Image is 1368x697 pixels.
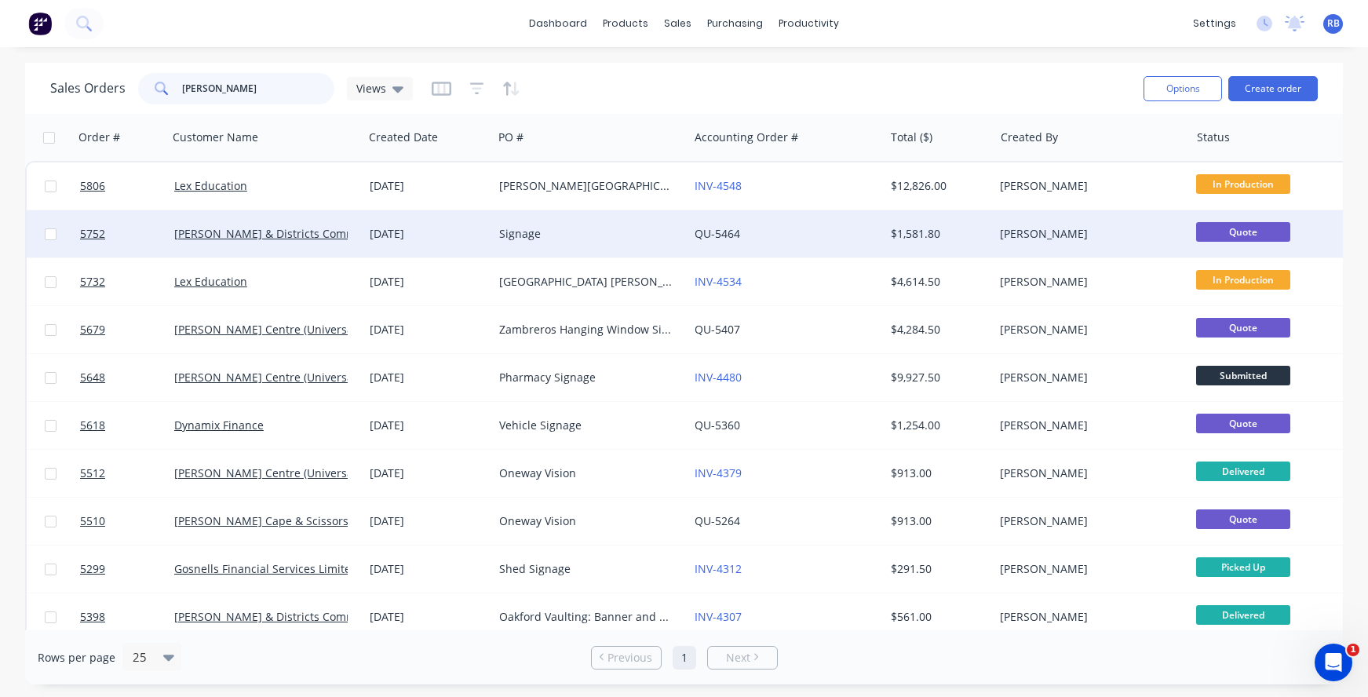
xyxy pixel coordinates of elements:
div: [PERSON_NAME][GEOGRAPHIC_DATA] [499,178,673,194]
div: $4,284.50 [891,322,983,338]
span: 5648 [80,370,105,385]
h1: Sales Orders [50,81,126,96]
a: INV-4534 [695,274,742,289]
div: [DATE] [370,226,487,242]
a: INV-4379 [695,465,742,480]
div: [PERSON_NAME] [1000,226,1174,242]
div: Created Date [369,130,438,145]
div: [PERSON_NAME] [1000,274,1174,290]
a: 5648 [80,354,174,401]
span: Quote [1196,222,1290,242]
span: 5618 [80,418,105,433]
div: sales [656,12,699,35]
a: 5618 [80,402,174,449]
div: [PERSON_NAME] [1000,513,1174,529]
div: $913.00 [891,513,983,529]
a: INV-4480 [695,370,742,385]
div: [DATE] [370,561,487,577]
div: [DATE] [370,178,487,194]
input: Search... [182,73,335,104]
div: Accounting Order # [695,130,798,145]
span: In Production [1196,270,1290,290]
div: $1,254.00 [891,418,983,433]
div: Oneway Vision [499,513,673,529]
div: [PERSON_NAME] [1000,370,1174,385]
div: [GEOGRAPHIC_DATA] [PERSON_NAME][GEOGRAPHIC_DATA] [499,274,673,290]
div: Shed Signage [499,561,673,577]
span: Quote [1196,509,1290,529]
span: 5510 [80,513,105,529]
div: $561.00 [891,609,983,625]
div: [DATE] [370,513,487,529]
a: Lex Education [174,178,247,193]
div: $9,927.50 [891,370,983,385]
a: QU-5464 [695,226,740,241]
div: Customer Name [173,130,258,145]
a: 5510 [80,498,174,545]
div: productivity [771,12,847,35]
div: Zambreros Hanging Window Sign [499,322,673,338]
a: dashboard [521,12,595,35]
div: Oakford Vaulting: Banner and Outdoor Sign [499,609,673,625]
a: QU-5264 [695,513,740,528]
iframe: Intercom live chat [1315,644,1352,681]
span: 1 [1347,644,1359,656]
div: [DATE] [370,274,487,290]
span: Previous [607,650,652,666]
img: Factory [28,12,52,35]
a: 5732 [80,258,174,305]
a: Next page [708,650,777,666]
a: [PERSON_NAME] Cape & Scissors Hair & Beauty Salon [174,513,456,528]
div: $1,581.80 [891,226,983,242]
div: [DATE] [370,465,487,481]
div: PO # [498,130,523,145]
span: In Production [1196,174,1290,194]
a: Previous page [592,650,661,666]
span: 5679 [80,322,105,338]
div: [PERSON_NAME] [1000,561,1174,577]
a: Lex Education [174,274,247,289]
div: Status [1197,130,1230,145]
div: [DATE] [370,370,487,385]
a: [PERSON_NAME] & Districts Community Development Services Limited [174,226,545,241]
span: 5752 [80,226,105,242]
div: [PERSON_NAME] [1000,418,1174,433]
span: Rows per page [38,650,115,666]
ul: Pagination [585,646,784,670]
div: products [595,12,656,35]
div: [DATE] [370,609,487,625]
button: Create order [1228,76,1318,101]
a: 5679 [80,306,174,353]
div: Total ($) [891,130,932,145]
div: $12,826.00 [891,178,983,194]
button: Options [1144,76,1222,101]
a: Gosnells Financial Services Limited [174,561,358,576]
div: Order # [78,130,120,145]
span: 5299 [80,561,105,577]
span: Quote [1196,414,1290,433]
a: [PERSON_NAME] Centre (Universal Property Pty Ltd (ATFT S & J White Family Trust) [174,322,605,337]
div: $4,614.50 [891,274,983,290]
a: 5398 [80,593,174,640]
a: Page 1 is your current page [673,646,696,670]
span: 5806 [80,178,105,194]
a: QU-5360 [695,418,740,432]
a: [PERSON_NAME] Centre (Universal Property Pty Ltd (ATFT S & J White Family Trust) [174,465,605,480]
div: Oneway Vision [499,465,673,481]
span: Delivered [1196,462,1290,481]
div: settings [1185,12,1244,35]
a: INV-4307 [695,609,742,624]
span: Quote [1196,318,1290,338]
span: Picked Up [1196,557,1290,577]
a: INV-4312 [695,561,742,576]
div: [PERSON_NAME] [1000,322,1174,338]
a: 5299 [80,546,174,593]
div: Signage [499,226,673,242]
a: QU-5407 [695,322,740,337]
a: [PERSON_NAME] & Districts Community Development Services Limited [174,609,545,624]
a: INV-4548 [695,178,742,193]
a: 5806 [80,162,174,210]
div: Vehicle Signage [499,418,673,433]
span: Views [356,80,386,97]
a: 5752 [80,210,174,257]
